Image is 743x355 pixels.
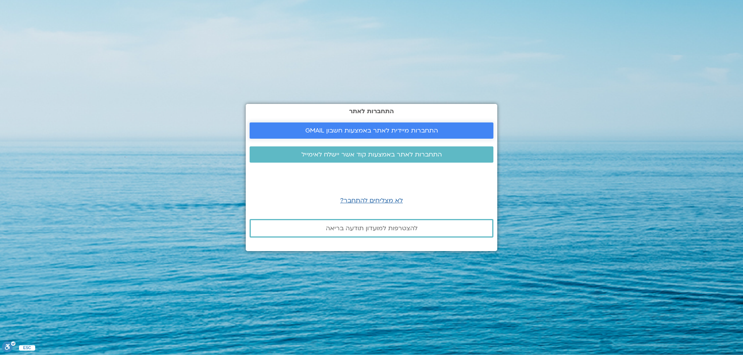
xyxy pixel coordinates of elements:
[250,122,493,139] a: התחברות מיידית לאתר באמצעות חשבון GMAIL
[250,146,493,163] a: התחברות לאתר באמצעות קוד אשר יישלח לאימייל
[250,219,493,238] a: להצטרפות למועדון תודעה בריאה
[326,225,418,232] span: להצטרפות למועדון תודעה בריאה
[340,196,403,205] a: לא מצליחים להתחבר?
[305,127,438,134] span: התחברות מיידית לאתר באמצעות חשבון GMAIL
[301,151,442,158] span: התחברות לאתר באמצעות קוד אשר יישלח לאימייל
[250,108,493,115] h2: התחברות לאתר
